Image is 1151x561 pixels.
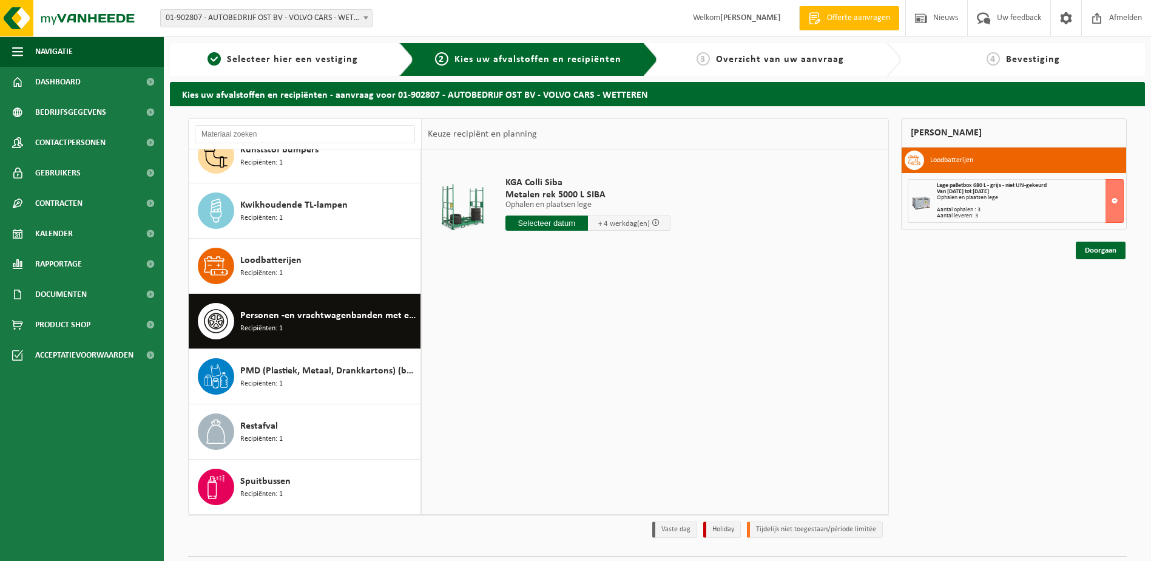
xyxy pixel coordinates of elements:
h3: Loodbatterijen [930,151,973,170]
span: Offerte aanvragen [824,12,893,24]
span: Personen -en vrachtwagenbanden met en zonder velg [240,308,417,323]
span: 01-902807 - AUTOBEDRIJF OST BV - VOLVO CARS - WETTEREN [161,10,372,27]
span: Kunststof bumpers [240,143,319,157]
span: Navigatie [35,36,73,67]
span: Kalender [35,219,73,249]
span: Kies uw afvalstoffen en recipiënten [454,55,621,64]
span: Metalen rek 5000 L SIBA [505,189,670,201]
input: Selecteer datum [505,216,588,231]
div: Keuze recipiënt en planning [422,119,543,149]
a: 1Selecteer hier een vestiging [176,52,390,67]
span: PMD (Plastiek, Metaal, Drankkartons) (bedrijven) [240,364,417,378]
span: Recipiënten: 1 [240,489,283,500]
span: Bedrijfsgegevens [35,97,106,127]
span: Overzicht van uw aanvraag [716,55,844,64]
span: Recipiënten: 1 [240,378,283,390]
span: 2 [435,52,448,66]
li: Tijdelijk niet toegestaan/période limitée [747,522,883,538]
button: Restafval Recipiënten: 1 [189,404,421,460]
span: Selecteer hier een vestiging [227,55,358,64]
input: Materiaal zoeken [195,125,415,143]
span: Recipiënten: 1 [240,268,283,279]
strong: [PERSON_NAME] [720,13,781,22]
span: Recipiënten: 1 [240,323,283,335]
div: Aantal leveren: 3 [937,213,1123,219]
span: Lage palletbox 680 L - grijs - niet UN-gekeurd [937,182,1047,189]
span: 1 [208,52,221,66]
li: Vaste dag [652,522,697,538]
button: Kunststof bumpers Recipiënten: 1 [189,128,421,183]
span: Bevestiging [1006,55,1060,64]
button: Loodbatterijen Recipiënten: 1 [189,239,421,294]
span: Restafval [240,419,278,433]
span: Dashboard [35,67,81,97]
span: Recipiënten: 1 [240,157,283,169]
span: Recipiënten: 1 [240,212,283,224]
span: Acceptatievoorwaarden [35,340,133,370]
button: Personen -en vrachtwagenbanden met en zonder velg Recipiënten: 1 [189,294,421,349]
span: + 4 werkdag(en) [598,220,650,228]
strong: Van [DATE] tot [DATE] [937,188,989,195]
a: Offerte aanvragen [799,6,899,30]
span: Recipiënten: 1 [240,433,283,445]
div: Aantal ophalen : 3 [937,207,1123,213]
span: Documenten [35,279,87,310]
span: 3 [697,52,710,66]
span: Product Shop [35,310,90,340]
span: Gebruikers [35,158,81,188]
li: Holiday [703,522,741,538]
span: Rapportage [35,249,82,279]
span: Contracten [35,188,83,219]
button: Kwikhoudende TL-lampen Recipiënten: 1 [189,183,421,239]
p: Ophalen en plaatsen lege [505,201,670,209]
div: [PERSON_NAME] [901,118,1127,148]
div: Ophalen en plaatsen lege [937,195,1123,201]
span: KGA Colli Siba [505,177,670,189]
span: 01-902807 - AUTOBEDRIJF OST BV - VOLVO CARS - WETTEREN [160,9,373,27]
span: Spuitbussen [240,474,291,489]
button: PMD (Plastiek, Metaal, Drankkartons) (bedrijven) Recipiënten: 1 [189,349,421,404]
span: Loodbatterijen [240,253,302,268]
span: Kwikhoudende TL-lampen [240,198,348,212]
a: Doorgaan [1076,242,1126,259]
span: Contactpersonen [35,127,106,158]
button: Spuitbussen Recipiënten: 1 [189,460,421,514]
h2: Kies uw afvalstoffen en recipiënten - aanvraag voor 01-902807 - AUTOBEDRIJF OST BV - VOLVO CARS -... [170,82,1145,106]
span: 4 [987,52,1000,66]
